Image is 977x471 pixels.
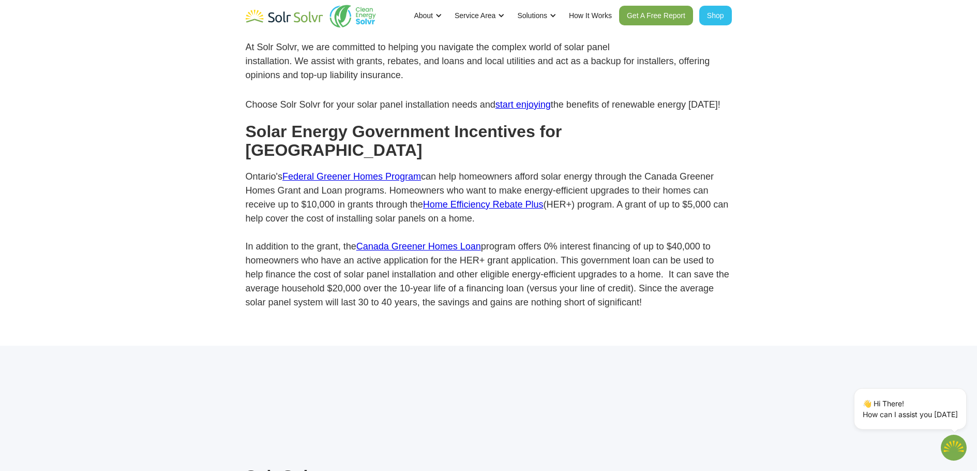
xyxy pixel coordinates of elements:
p: At Solr Solvr, we are committed to helping you navigate the complex world of solar panel installa... [246,40,732,82]
a: Federal Greener Homes Program [282,171,421,182]
p: Ontario's can help homeowners afford solar energy through the Canada Greener Homes Grant and Loan... [246,170,732,310]
div: Service Area [455,10,495,21]
div: Solutions [517,10,547,21]
a: Get A Free Report [619,6,693,25]
a: start enjoying [495,99,551,110]
a: Home Efficiency Rebate Plus [423,199,544,210]
p: 👋 Hi There! How can I assist you [DATE] [863,398,958,420]
h2: Solar Energy Government Incentives for [GEOGRAPHIC_DATA] [246,122,732,159]
a: Canada Greener Homes Loan [356,241,481,252]
button: Open chatbot widget [941,435,967,461]
a: Shop [699,6,732,25]
p: Choose Solr Solvr for your solar panel installation needs and the benefits of renewable energy [D... [246,98,732,112]
div: About [414,10,433,21]
img: 1702586718.png [941,435,967,461]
